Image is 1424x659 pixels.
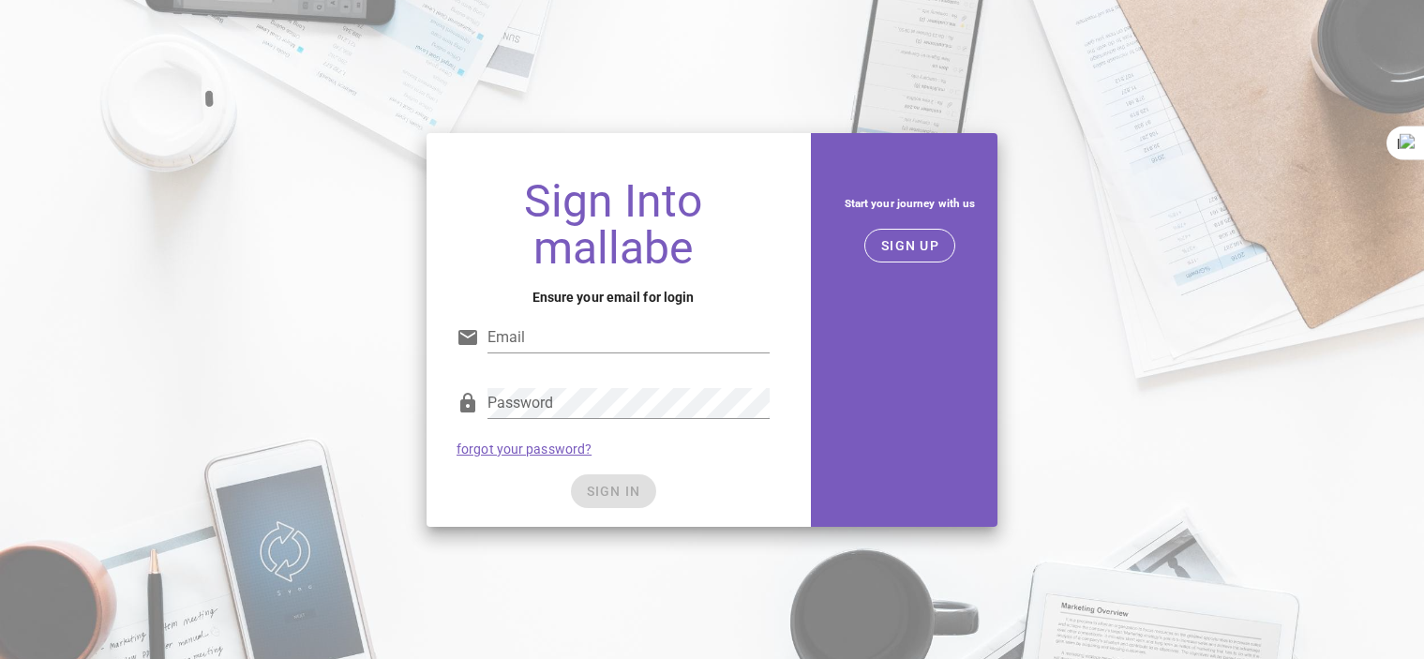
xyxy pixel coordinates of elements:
h5: Start your journey with us [837,193,982,214]
h4: Ensure your email for login [457,287,770,307]
button: SIGN UP [864,229,955,262]
h1: Sign Into mallabe [457,178,770,272]
a: forgot your password? [457,442,592,457]
span: SIGN UP [880,238,939,253]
